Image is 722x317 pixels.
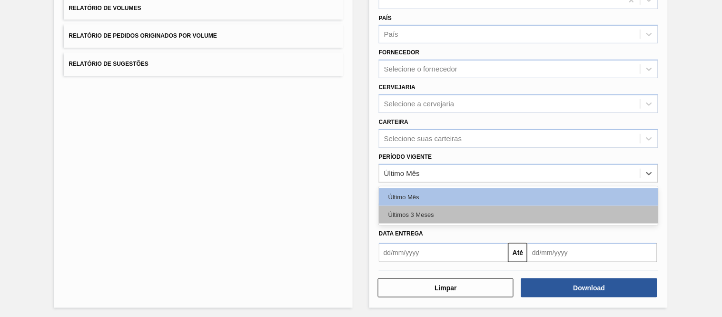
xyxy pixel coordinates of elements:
button: Limpar [378,278,514,297]
span: Data entrega [379,230,423,237]
button: Até [508,243,527,262]
div: Selecione a cervejaria [384,100,455,108]
button: Relatório de Sugestões [64,52,343,76]
span: Relatório de Volumes [69,5,141,11]
button: Relatório de Pedidos Originados por Volume [64,24,343,48]
label: Fornecedor [379,49,419,56]
span: Relatório de Sugestões [69,61,148,67]
span: Relatório de Pedidos Originados por Volume [69,32,217,39]
button: Download [521,278,657,297]
div: Último Mês [384,169,420,177]
div: Selecione o fornecedor [384,65,457,73]
label: Cervejaria [379,84,415,91]
label: Período Vigente [379,153,432,160]
div: Último Mês [379,188,658,206]
input: dd/mm/yyyy [379,243,508,262]
div: Selecione suas carteiras [384,134,462,143]
input: dd/mm/yyyy [527,243,657,262]
div: Últimos 3 Meses [379,206,658,224]
label: Carteira [379,119,408,125]
label: País [379,15,392,21]
div: País [384,31,398,39]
